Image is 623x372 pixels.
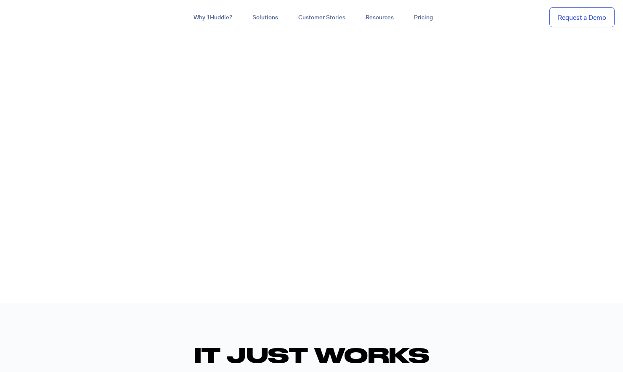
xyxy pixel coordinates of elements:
[549,7,615,28] a: Request a Demo
[404,10,443,25] a: Pricing
[242,10,288,25] a: Solutions
[288,10,355,25] a: Customer Stories
[8,9,69,25] img: ...
[355,10,404,25] a: Resources
[183,10,242,25] a: Why 1Huddle?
